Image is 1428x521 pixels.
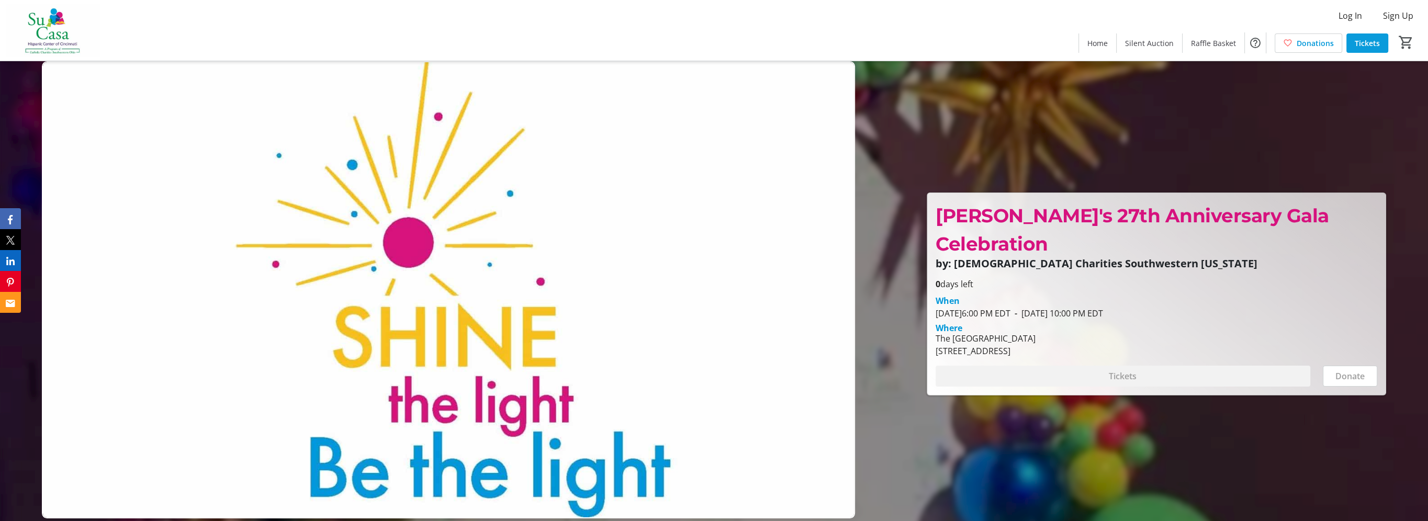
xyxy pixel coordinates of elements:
button: Cart [1397,33,1415,52]
span: Donations [1297,38,1334,49]
button: Sign Up [1375,7,1422,24]
img: Campaign CTA Media Photo [42,61,855,518]
a: Silent Auction [1117,33,1182,53]
button: Help [1245,32,1266,53]
span: [DATE] 10:00 PM EDT [1010,308,1103,319]
a: Tickets [1346,33,1388,53]
div: When [936,295,960,307]
a: Donations [1275,33,1342,53]
div: [STREET_ADDRESS] [936,345,1036,357]
span: - [1010,308,1021,319]
div: Where [936,324,962,332]
p: days left [936,278,1377,290]
span: Log In [1339,9,1362,22]
a: Raffle Basket [1183,33,1244,53]
span: Tickets [1355,38,1380,49]
p: by: [DEMOGRAPHIC_DATA] Charities Southwestern [US_STATE] [936,258,1377,269]
a: Home [1079,33,1116,53]
img: Catholic Charities Southwestern Ohio's Logo [6,4,99,56]
span: Raffle Basket [1191,38,1236,49]
button: Log In [1330,7,1370,24]
span: Sign Up [1383,9,1413,22]
span: 0 [936,278,940,290]
span: [PERSON_NAME]'s 27th Anniversary Gala Celebration [936,204,1329,255]
span: Home [1087,38,1108,49]
span: Silent Auction [1125,38,1174,49]
div: The [GEOGRAPHIC_DATA] [936,332,1036,345]
span: [DATE] 6:00 PM EDT [936,308,1010,319]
